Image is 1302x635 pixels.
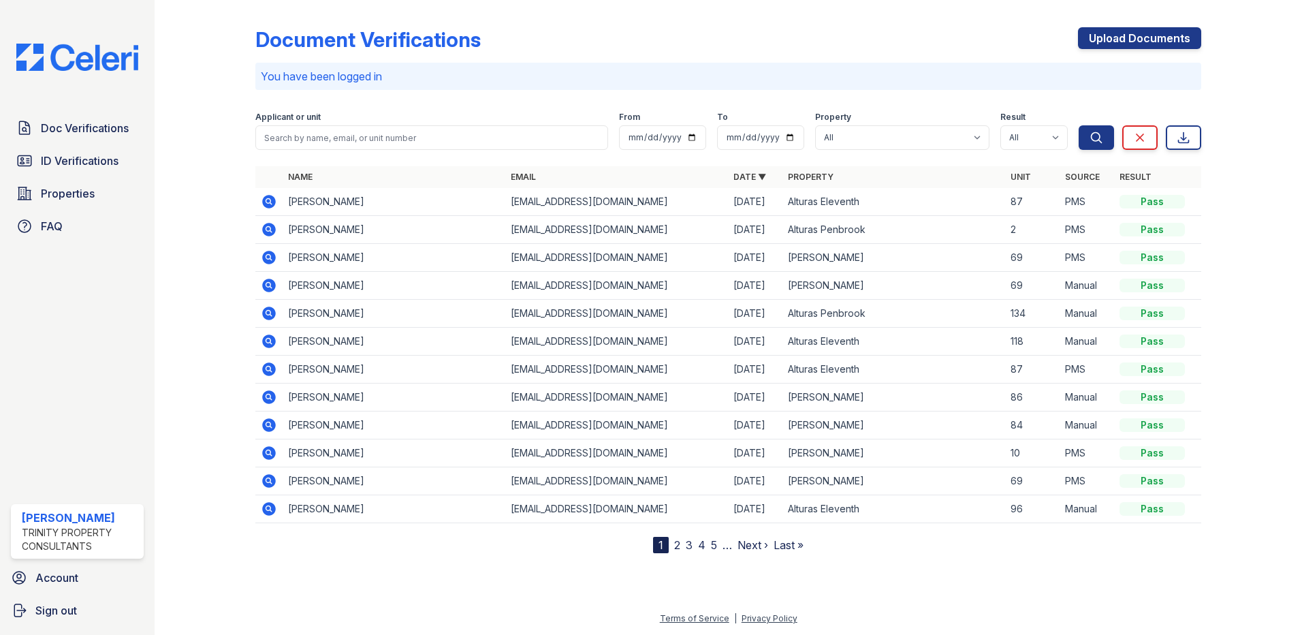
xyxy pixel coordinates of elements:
[782,356,1005,384] td: Alturas Eleventh
[505,356,728,384] td: [EMAIL_ADDRESS][DOMAIN_NAME]
[1005,495,1060,523] td: 96
[1120,335,1185,348] div: Pass
[728,328,782,356] td: [DATE]
[728,412,782,439] td: [DATE]
[728,384,782,412] td: [DATE]
[283,188,505,216] td: [PERSON_NAME]
[698,538,705,552] a: 4
[283,216,505,244] td: [PERSON_NAME]
[653,537,669,553] div: 1
[1005,384,1060,412] td: 86
[782,412,1005,439] td: [PERSON_NAME]
[1120,279,1185,292] div: Pass
[1120,172,1152,182] a: Result
[728,356,782,384] td: [DATE]
[5,44,149,71] img: CE_Logo_Blue-a8612792a0a2168367f1c8372b55b34899dd931a85d93a1a3d3e32e68fde9ad4.png
[41,185,95,202] span: Properties
[1120,446,1185,460] div: Pass
[782,300,1005,328] td: Alturas Penbrook
[782,188,1005,216] td: Alturas Eleventh
[1060,384,1114,412] td: Manual
[255,112,321,123] label: Applicant or unit
[283,244,505,272] td: [PERSON_NAME]
[782,328,1005,356] td: Alturas Eleventh
[1005,300,1060,328] td: 134
[283,384,505,412] td: [PERSON_NAME]
[511,172,536,182] a: Email
[5,597,149,624] a: Sign out
[1060,300,1114,328] td: Manual
[774,538,804,552] a: Last »
[1065,172,1100,182] a: Source
[1060,439,1114,467] td: PMS
[815,112,851,123] label: Property
[1120,195,1185,208] div: Pass
[782,467,1005,495] td: [PERSON_NAME]
[619,112,640,123] label: From
[505,272,728,300] td: [EMAIL_ADDRESS][DOMAIN_NAME]
[728,300,782,328] td: [DATE]
[11,180,144,207] a: Properties
[1120,502,1185,516] div: Pass
[41,153,118,169] span: ID Verifications
[1005,412,1060,439] td: 84
[283,356,505,384] td: [PERSON_NAME]
[283,272,505,300] td: [PERSON_NAME]
[728,188,782,216] td: [DATE]
[1005,216,1060,244] td: 2
[1060,356,1114,384] td: PMS
[41,120,129,136] span: Doc Verifications
[1060,272,1114,300] td: Manual
[711,538,717,552] a: 5
[723,537,732,553] span: …
[505,467,728,495] td: [EMAIL_ADDRESS][DOMAIN_NAME]
[255,125,608,150] input: Search by name, email, or unit number
[686,538,693,552] a: 3
[717,112,728,123] label: To
[1060,216,1114,244] td: PMS
[505,188,728,216] td: [EMAIL_ADDRESS][DOMAIN_NAME]
[782,216,1005,244] td: Alturas Penbrook
[1120,474,1185,488] div: Pass
[1005,467,1060,495] td: 69
[782,244,1005,272] td: [PERSON_NAME]
[1120,390,1185,404] div: Pass
[728,495,782,523] td: [DATE]
[283,467,505,495] td: [PERSON_NAME]
[742,613,797,623] a: Privacy Policy
[1060,495,1114,523] td: Manual
[505,495,728,523] td: [EMAIL_ADDRESS][DOMAIN_NAME]
[1060,328,1114,356] td: Manual
[728,467,782,495] td: [DATE]
[1060,467,1114,495] td: PMS
[1005,272,1060,300] td: 69
[505,439,728,467] td: [EMAIL_ADDRESS][DOMAIN_NAME]
[728,216,782,244] td: [DATE]
[22,510,138,526] div: [PERSON_NAME]
[505,300,728,328] td: [EMAIL_ADDRESS][DOMAIN_NAME]
[782,272,1005,300] td: [PERSON_NAME]
[1120,251,1185,264] div: Pass
[728,272,782,300] td: [DATE]
[1005,188,1060,216] td: 87
[1120,418,1185,432] div: Pass
[1060,188,1114,216] td: PMS
[1060,244,1114,272] td: PMS
[674,538,680,552] a: 2
[1120,362,1185,376] div: Pass
[11,147,144,174] a: ID Verifications
[1005,328,1060,356] td: 118
[283,439,505,467] td: [PERSON_NAME]
[1120,223,1185,236] div: Pass
[660,613,729,623] a: Terms of Service
[261,68,1196,84] p: You have been logged in
[35,602,77,619] span: Sign out
[1078,27,1201,49] a: Upload Documents
[283,412,505,439] td: [PERSON_NAME]
[782,384,1005,412] td: [PERSON_NAME]
[1005,356,1060,384] td: 87
[505,328,728,356] td: [EMAIL_ADDRESS][DOMAIN_NAME]
[283,300,505,328] td: [PERSON_NAME]
[728,439,782,467] td: [DATE]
